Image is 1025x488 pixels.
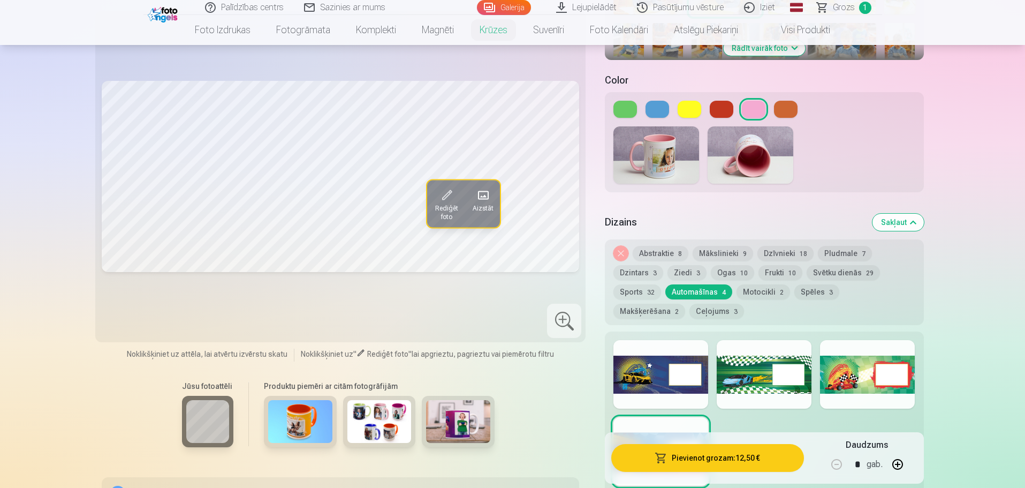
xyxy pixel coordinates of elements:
button: Aizstāt [466,180,499,227]
span: 8 [678,250,682,258]
a: Atslēgu piekariņi [661,15,751,45]
span: Noklikšķiniet uz [301,350,353,358]
span: 10 [788,269,796,277]
span: Rediģēt foto [367,350,408,358]
span: 3 [734,308,738,316]
span: 4 [722,289,726,296]
button: Sakļaut [872,214,924,231]
h5: Color [605,73,923,88]
button: Mākslinieki9 [693,246,753,261]
button: Svētku dienās29 [807,265,880,280]
span: Noklikšķiniet uz attēla, lai atvērtu izvērstu skatu [127,349,287,359]
button: Abstraktie8 [633,246,688,261]
a: Suvenīri [520,15,577,45]
span: 32 [647,289,655,296]
button: Pievienot grozam:12,50 € [611,444,803,472]
button: Spēles3 [794,284,839,299]
a: Krūzes [467,15,520,45]
button: Automašīnas4 [665,284,732,299]
a: Visi produkti [751,15,843,45]
button: Rediģēt foto [427,180,466,227]
h6: Produktu piemēri ar citām fotogrāfijām [260,381,499,392]
span: " [353,350,356,358]
button: Ziedi3 [667,265,707,280]
h6: Jūsu fotoattēli [182,381,233,392]
span: 1 [859,2,871,14]
span: 3 [653,269,657,277]
button: Ceļojums3 [689,304,744,319]
a: Foto kalendāri [577,15,661,45]
h5: Daudzums [846,439,888,452]
button: Dzintars3 [613,265,663,280]
span: 9 [743,250,747,258]
span: 2 [675,308,679,316]
span: Rediģēt foto [433,204,459,221]
span: Aizstāt [472,204,493,212]
img: /fa1 [148,4,180,22]
button: Pludmale7 [818,246,872,261]
button: Sports32 [613,284,661,299]
h5: Dizains [605,215,863,230]
span: 10 [740,269,748,277]
a: Fotogrāmata [263,15,343,45]
span: 7 [862,250,865,258]
div: gab. [867,452,883,477]
button: Motocikli2 [737,284,790,299]
button: Makšķerēšana2 [613,304,685,319]
span: " [408,350,412,358]
span: 3 [829,289,833,296]
a: Magnēti [409,15,467,45]
button: Frukti10 [758,265,802,280]
button: Dzīvnieki18 [757,246,814,261]
a: Komplekti [343,15,409,45]
button: Ogas10 [711,265,754,280]
a: Foto izdrukas [182,15,263,45]
span: 29 [866,269,874,277]
span: 18 [800,250,807,258]
span: Grozs [833,1,855,14]
span: 2 [780,289,784,296]
button: Rādīt vairāk foto [723,41,805,56]
span: lai apgrieztu, pagrieztu vai piemērotu filtru [412,350,554,358]
span: 3 [696,269,700,277]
